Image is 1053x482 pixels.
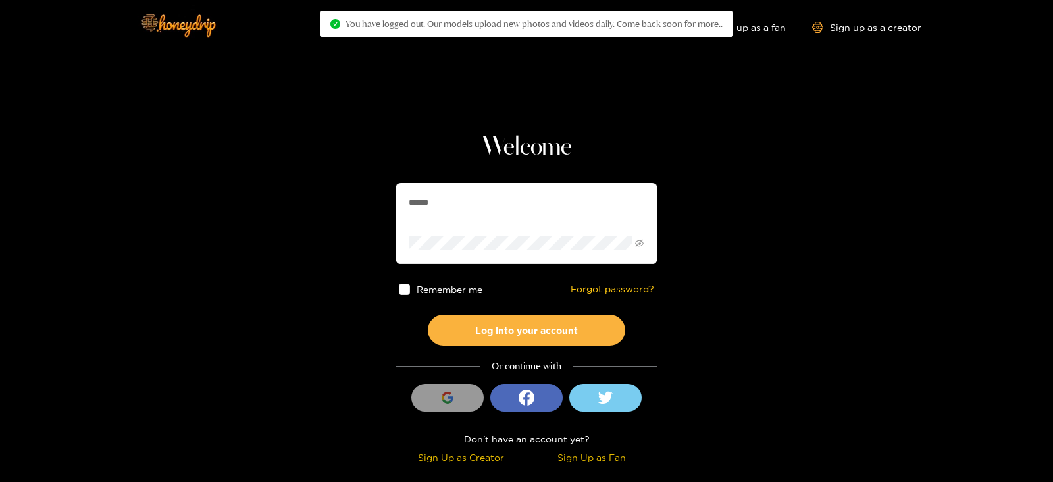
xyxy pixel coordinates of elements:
span: check-circle [330,19,340,29]
h1: Welcome [396,132,657,163]
a: Forgot password? [571,284,654,295]
div: Don't have an account yet? [396,431,657,446]
div: Or continue with [396,359,657,374]
a: Sign up as a fan [696,22,786,33]
a: Sign up as a creator [812,22,921,33]
span: You have logged out. Our models upload new photos and videos daily. Come back soon for more.. [346,18,723,29]
span: eye-invisible [635,239,644,248]
span: Remember me [417,284,482,294]
div: Sign Up as Creator [399,450,523,465]
div: Sign Up as Fan [530,450,654,465]
button: Log into your account [428,315,625,346]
